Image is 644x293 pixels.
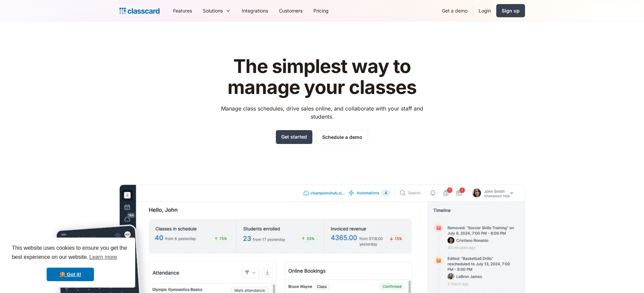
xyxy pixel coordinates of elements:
[236,3,273,18] a: Integrations
[203,7,223,14] div: Solutions
[502,7,520,14] div: Sign up
[496,4,525,17] a: Sign up
[276,130,312,144] a: Get started
[88,252,118,262] a: learn more about cookies
[168,3,197,18] a: Features
[473,3,496,18] a: Login
[5,238,135,288] div: cookieconsent
[12,244,129,262] span: This website uses cookies to ensure you get the best experience on our website.
[316,130,368,144] a: Schedule a demo
[119,6,160,16] a: home
[436,3,473,18] a: Get a demo
[215,56,429,98] h1: The simplest way to manage your classes
[273,3,308,18] a: Customers
[215,104,429,121] p: Manage class schedules, drive sales online, and collaborate with your staff and students.
[47,268,94,281] a: dismiss cookie message
[308,3,334,18] a: Pricing
[197,3,236,18] div: Solutions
